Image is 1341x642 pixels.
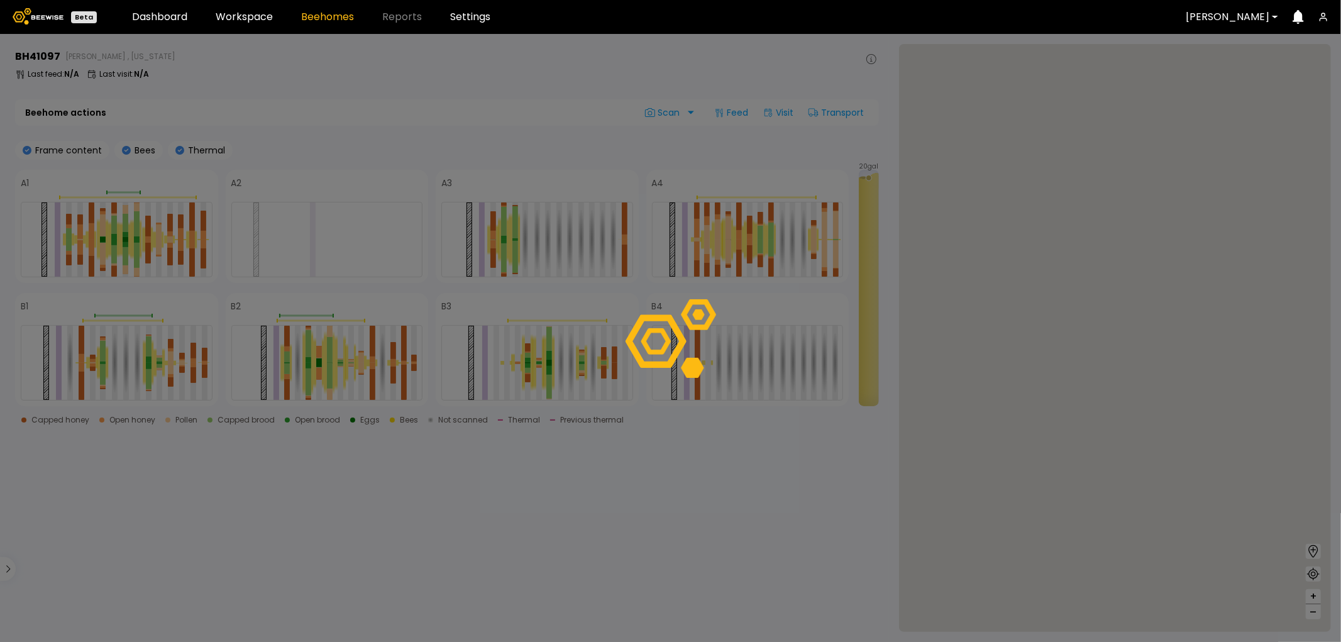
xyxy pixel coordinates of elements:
a: Beehomes [301,12,354,22]
div: Beta [71,11,97,23]
a: Workspace [216,12,273,22]
a: Dashboard [132,12,187,22]
img: Beewise logo [13,8,63,25]
span: Reports [382,12,422,22]
a: Settings [450,12,490,22]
